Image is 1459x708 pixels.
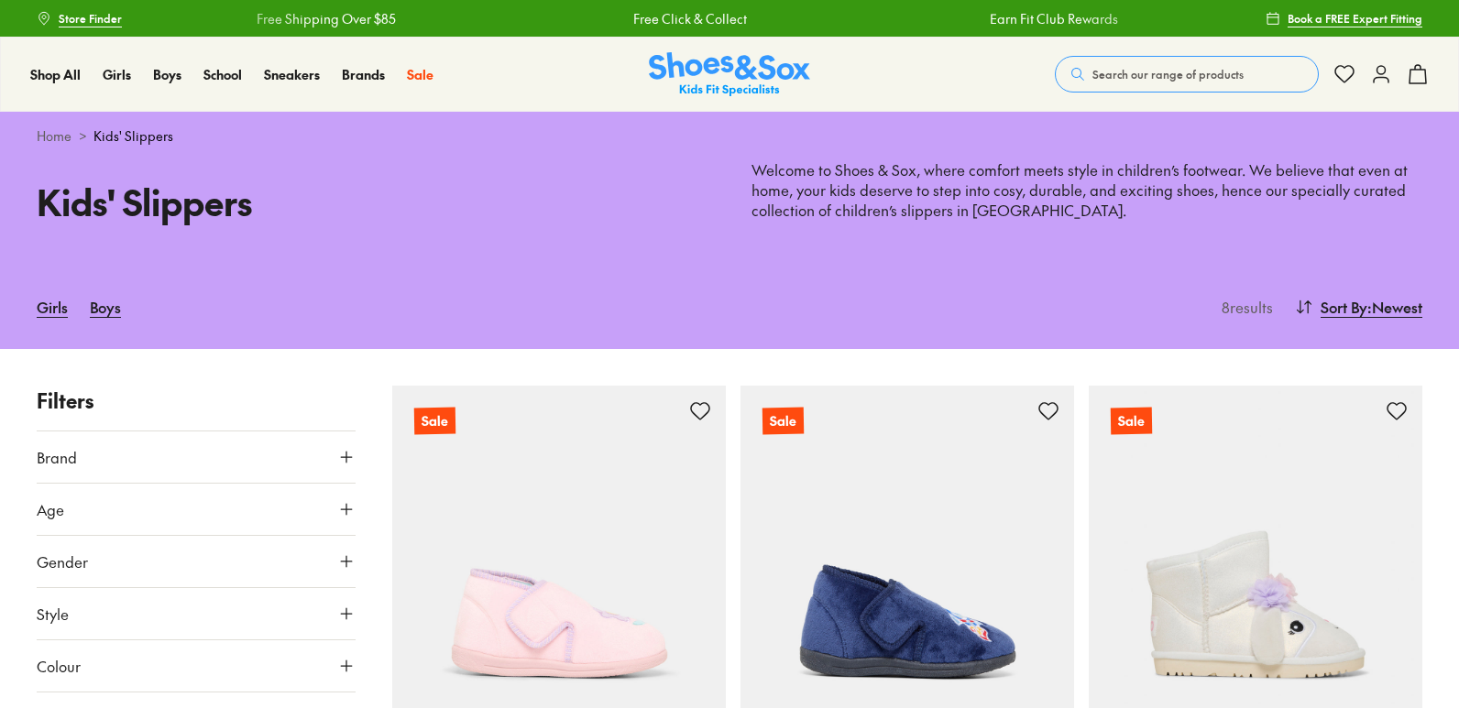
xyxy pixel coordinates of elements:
[1288,10,1422,27] span: Book a FREE Expert Fitting
[103,65,131,83] span: Girls
[37,126,71,146] a: Home
[37,588,356,639] button: Style
[1111,407,1152,434] p: Sale
[649,52,810,97] a: Shoes & Sox
[1266,2,1422,35] a: Book a FREE Expert Fitting
[37,655,81,677] span: Colour
[153,65,181,84] a: Boys
[256,9,395,28] a: Free Shipping Over $85
[342,65,385,84] a: Brands
[1092,66,1244,82] span: Search our range of products
[103,65,131,84] a: Girls
[414,407,455,434] p: Sale
[153,65,181,83] span: Boys
[30,65,81,83] span: Shop All
[407,65,433,84] a: Sale
[989,9,1117,28] a: Earn Fit Club Rewards
[37,446,77,468] span: Brand
[37,484,356,535] button: Age
[649,52,810,97] img: SNS_Logo_Responsive.svg
[37,287,68,327] a: Girls
[1295,287,1422,327] button: Sort By:Newest
[37,2,122,35] a: Store Finder
[37,126,1422,146] div: >
[203,65,242,83] span: School
[37,550,88,572] span: Gender
[203,65,242,84] a: School
[90,287,121,327] a: Boys
[1367,296,1422,318] span: : Newest
[1321,296,1367,318] span: Sort By
[264,65,320,84] a: Sneakers
[264,65,320,83] span: Sneakers
[37,431,356,483] button: Brand
[37,386,356,416] p: Filters
[37,603,69,625] span: Style
[37,498,64,520] span: Age
[1055,56,1319,93] button: Search our range of products
[407,65,433,83] span: Sale
[762,407,804,434] p: Sale
[37,640,356,692] button: Colour
[37,536,356,587] button: Gender
[59,10,122,27] span: Store Finder
[632,9,746,28] a: Free Click & Collect
[37,176,708,228] h1: Kids' Slippers
[30,65,81,84] a: Shop All
[342,65,385,83] span: Brands
[1214,296,1273,318] p: 8 results
[751,160,1422,221] p: Welcome to Shoes & Sox, where comfort meets style in children’s footwear. We believe that even at...
[93,126,173,146] span: Kids' Slippers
